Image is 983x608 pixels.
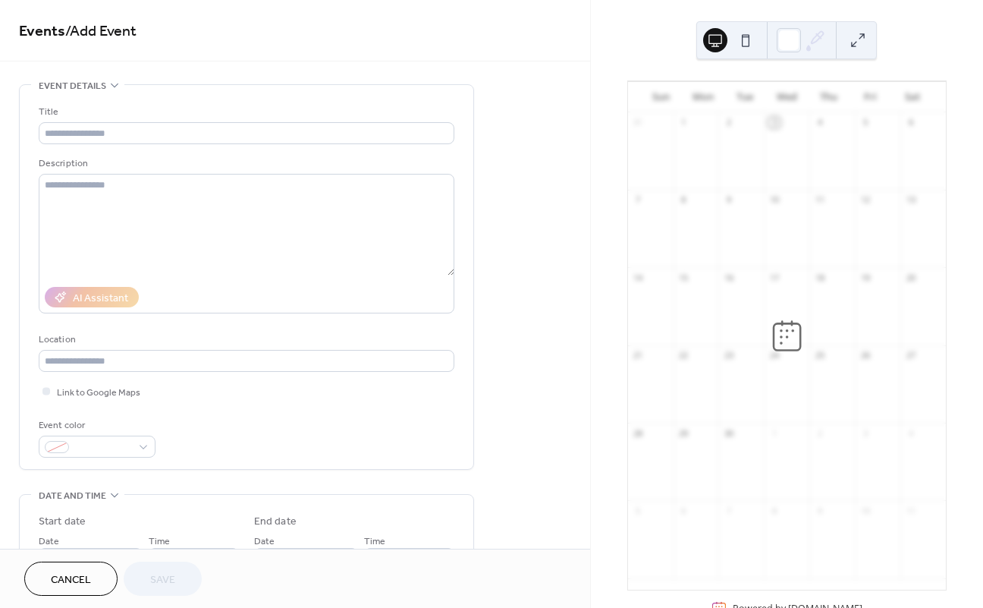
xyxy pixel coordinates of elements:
div: 4 [905,427,916,439]
div: Description [39,156,451,172]
div: Tue [724,82,765,112]
div: 9 [814,505,825,516]
div: Sat [892,82,934,112]
div: 10 [768,194,780,206]
div: 12 [859,194,871,206]
div: 23 [723,350,734,361]
div: 25 [814,350,825,361]
div: 1 [768,427,780,439]
div: 3 [859,427,871,439]
div: 2 [723,117,734,128]
span: Date [254,534,275,550]
span: Event details [39,78,106,94]
span: Link to Google Maps [57,385,140,401]
div: 5 [859,117,871,128]
div: 21 [633,350,644,361]
div: 10 [859,505,871,516]
div: Fri [850,82,891,112]
div: 30 [723,427,734,439]
div: 3 [768,117,780,128]
div: 31 [633,117,644,128]
div: 27 [905,350,916,361]
div: Mon [682,82,724,112]
div: 29 [678,427,689,439]
div: 7 [723,505,734,516]
button: Cancel [24,562,118,596]
div: Sun [640,82,682,112]
div: 11 [814,194,825,206]
div: 19 [859,272,871,283]
div: 17 [768,272,780,283]
span: Date and time [39,488,106,504]
div: 6 [678,505,689,516]
div: 26 [859,350,871,361]
div: 2 [814,427,825,439]
span: / Add Event [65,17,137,46]
a: Events [19,17,65,46]
div: 13 [905,194,916,206]
div: 22 [678,350,689,361]
div: 14 [633,272,644,283]
div: 8 [768,505,780,516]
div: End date [254,514,297,530]
div: Start date [39,514,86,530]
div: Wed [766,82,808,112]
div: 7 [633,194,644,206]
span: Cancel [51,572,91,588]
div: 5 [633,505,644,516]
div: 1 [678,117,689,128]
div: Location [39,332,451,348]
div: 24 [768,350,780,361]
div: Event color [39,417,152,433]
div: 11 [905,505,916,516]
div: 18 [814,272,825,283]
div: 4 [814,117,825,128]
span: Time [364,534,385,550]
span: Date [39,534,59,550]
div: Title [39,104,451,120]
span: Time [149,534,170,550]
div: 6 [905,117,916,128]
div: 28 [633,427,644,439]
div: 8 [678,194,689,206]
div: 16 [723,272,734,283]
div: 15 [678,272,689,283]
div: 20 [905,272,916,283]
div: 9 [723,194,734,206]
div: Thu [808,82,850,112]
